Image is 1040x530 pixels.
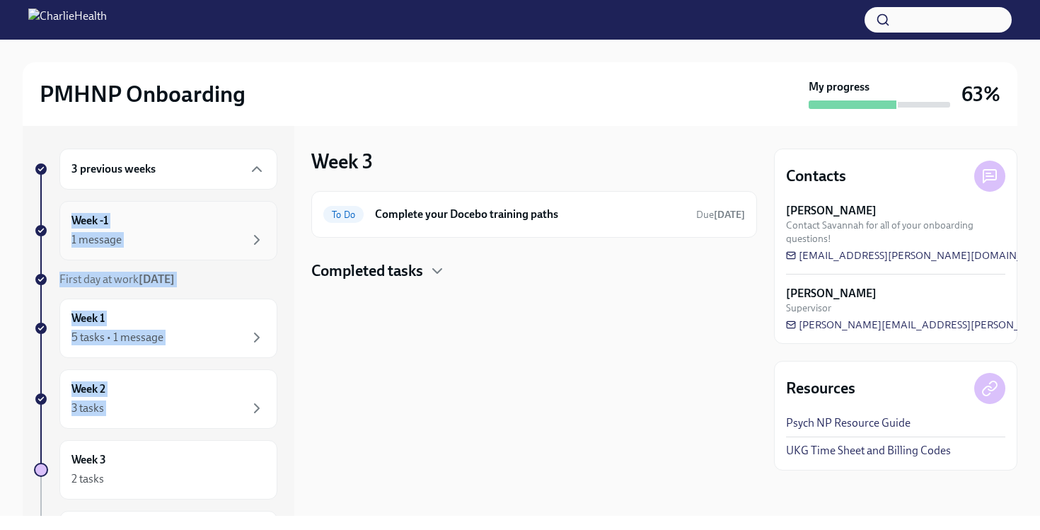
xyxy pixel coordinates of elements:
[71,381,105,397] h6: Week 2
[786,301,831,315] span: Supervisor
[71,471,104,487] div: 2 tasks
[71,161,156,177] h6: 3 previous weeks
[71,311,105,326] h6: Week 1
[375,207,685,222] h6: Complete your Docebo training paths
[40,80,245,108] h2: PMHNP Onboarding
[71,213,108,229] h6: Week -1
[34,272,277,287] a: First day at work[DATE]
[786,219,1005,246] span: Contact Savannah for all of your onboarding questions!
[59,272,175,286] span: First day at work
[786,203,877,219] strong: [PERSON_NAME]
[71,232,122,248] div: 1 message
[786,286,877,301] strong: [PERSON_NAME]
[696,209,745,221] span: Due
[786,443,951,459] a: UKG Time Sheet and Billing Codes
[34,201,277,260] a: Week -11 message
[71,330,163,345] div: 5 tasks • 1 message
[34,299,277,358] a: Week 15 tasks • 1 message
[71,452,106,468] h6: Week 3
[696,208,745,221] span: September 30th, 2025 10:00
[323,203,745,226] a: To DoComplete your Docebo training pathsDue[DATE]
[34,440,277,500] a: Week 32 tasks
[323,209,364,220] span: To Do
[139,272,175,286] strong: [DATE]
[71,401,104,416] div: 3 tasks
[786,378,855,399] h4: Resources
[28,8,107,31] img: CharlieHealth
[961,81,1000,107] h3: 63%
[714,209,745,221] strong: [DATE]
[809,79,869,95] strong: My progress
[311,260,423,282] h4: Completed tasks
[34,369,277,429] a: Week 23 tasks
[786,415,911,431] a: Psych NP Resource Guide
[311,149,373,174] h3: Week 3
[786,166,846,187] h4: Contacts
[311,260,757,282] div: Completed tasks
[59,149,277,190] div: 3 previous weeks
